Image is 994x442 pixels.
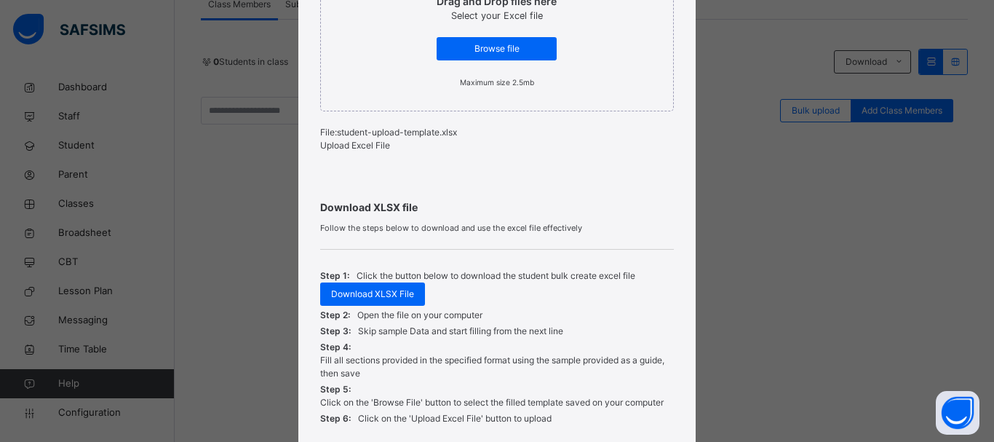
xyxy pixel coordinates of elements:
[331,288,414,301] span: Download XLSX File
[358,412,552,425] p: Click on the 'Upload Excel File' button to upload
[320,222,674,234] span: Follow the steps below to download and use the excel file effectively
[320,396,664,409] p: Click on the 'Browse File' button to select the filled template saved on your computer
[320,140,390,151] span: Upload Excel File
[460,78,534,87] small: Maximum size 2.5mb
[320,200,674,215] span: Download XLSX file
[320,354,674,380] p: Fill all sections provided in the specified format using the sample provided as a guide, then save
[320,126,674,139] p: File: student-upload-template.xlsx
[320,412,351,425] span: Step 6:
[358,325,563,338] p: Skip sample Data and start filling from the next line
[936,391,979,435] button: Open asap
[320,341,351,354] span: Step 4:
[357,269,635,283] p: Click the button below to download the student bulk create excel file
[320,309,350,322] span: Step 2:
[357,309,482,322] p: Open the file on your computer
[448,42,546,55] span: Browse file
[320,383,351,396] span: Step 5:
[451,10,543,21] span: Select your Excel file
[320,269,349,283] span: Step 1:
[320,325,351,338] span: Step 3:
